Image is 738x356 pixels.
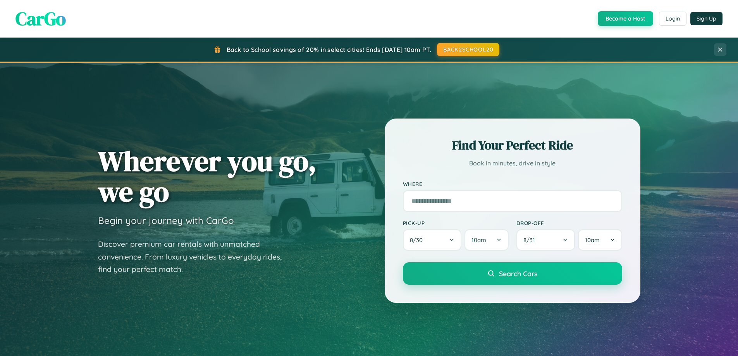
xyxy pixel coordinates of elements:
button: 10am [464,229,508,251]
span: 10am [585,236,600,244]
button: 10am [578,229,622,251]
label: Pick-up [403,220,509,226]
button: BACK2SCHOOL20 [437,43,499,56]
button: 8/30 [403,229,462,251]
h3: Begin your journey with CarGo [98,215,234,226]
button: Search Cars [403,262,622,285]
button: Sign Up [690,12,723,25]
button: Login [659,12,686,26]
h2: Find Your Perfect Ride [403,137,622,154]
p: Discover premium car rentals with unmatched convenience. From luxury vehicles to everyday rides, ... [98,238,292,276]
span: 8 / 31 [523,236,539,244]
span: 8 / 30 [410,236,427,244]
button: 8/31 [516,229,575,251]
label: Where [403,181,622,187]
span: Back to School savings of 20% in select cities! Ends [DATE] 10am PT. [227,46,431,53]
p: Book in minutes, drive in style [403,158,622,169]
span: 10am [471,236,486,244]
button: Become a Host [598,11,653,26]
label: Drop-off [516,220,622,226]
h1: Wherever you go, we go [98,146,317,207]
span: Search Cars [499,269,537,278]
span: CarGo [15,6,66,31]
